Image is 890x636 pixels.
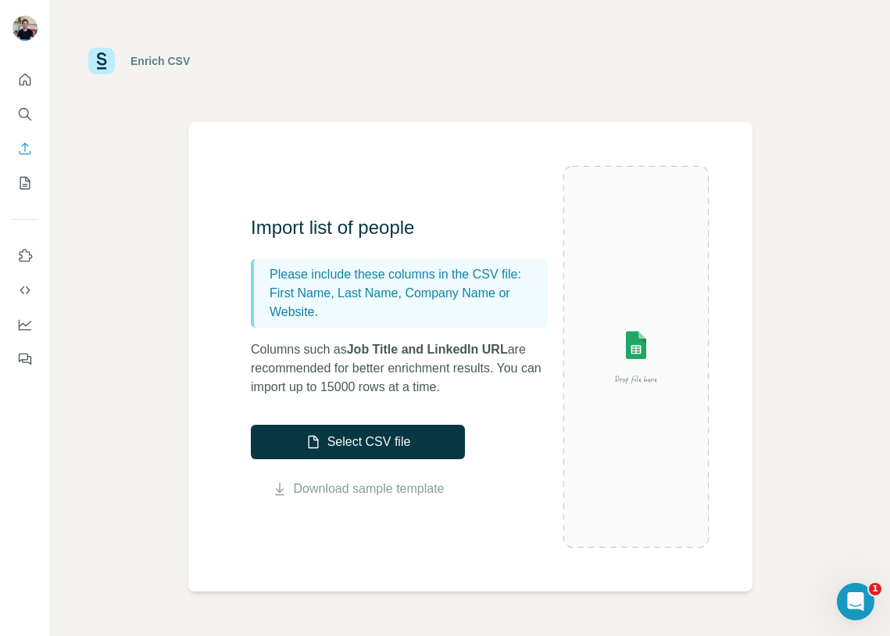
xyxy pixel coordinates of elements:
[13,242,38,270] button: Use Surfe on LinkedIn
[13,345,38,373] button: Feedback
[869,583,881,595] span: 1
[837,583,874,620] iframe: Intercom live chat
[13,311,38,339] button: Dashboard
[251,340,563,397] p: Columns such as are recommended for better enrichment results. You can import up to 15000 rows at...
[563,308,709,405] img: Surfe Illustration - Drop file here or select below
[88,48,115,74] img: Surfe Logo
[13,276,38,304] button: Use Surfe API
[251,425,465,459] button: Select CSV file
[13,169,38,197] button: My lists
[13,100,38,128] button: Search
[294,480,445,498] a: Download sample template
[270,265,542,284] p: Please include these columns in the CSV file:
[130,53,190,69] div: Enrich CSV
[251,215,563,240] h3: Import list of people
[13,16,38,41] img: Avatar
[270,284,542,322] p: First Name, Last Name, Company Name or Website.
[13,135,38,163] button: Enrich CSV
[251,480,465,498] button: Download sample template
[13,66,38,94] button: Quick start
[347,343,508,356] span: Job Title and LinkedIn URL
